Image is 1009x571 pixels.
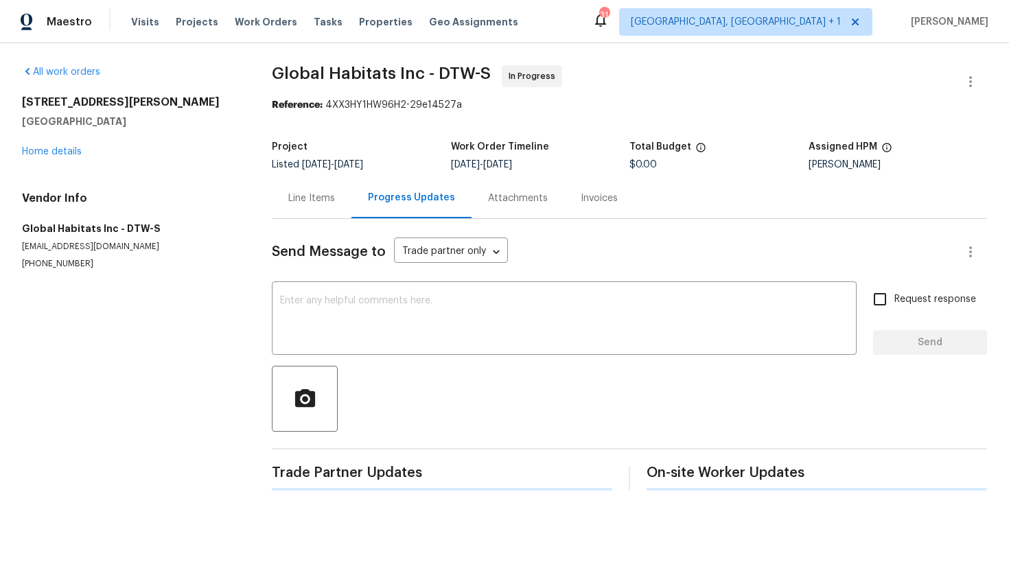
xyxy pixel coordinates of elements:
a: All work orders [22,67,100,77]
h5: Total Budget [629,142,691,152]
b: Reference: [272,100,323,110]
span: In Progress [509,69,561,83]
span: Projects [176,15,218,29]
div: Invoices [581,191,618,205]
h4: Vendor Info [22,191,239,205]
span: The hpm assigned to this work order. [881,142,892,160]
span: The total cost of line items that have been proposed by Opendoor. This sum includes line items th... [695,142,706,160]
span: On-site Worker Updates [647,466,987,480]
p: [EMAIL_ADDRESS][DOMAIN_NAME] [22,241,239,253]
span: Listed [272,160,363,170]
h5: [GEOGRAPHIC_DATA] [22,115,239,128]
p: [PHONE_NUMBER] [22,258,239,270]
h5: Assigned HPM [809,142,877,152]
span: - [302,160,363,170]
div: Progress Updates [368,191,455,205]
h5: Project [272,142,308,152]
span: [DATE] [451,160,480,170]
span: [DATE] [483,160,512,170]
span: Global Habitats Inc - DTW-S [272,65,491,82]
div: Attachments [488,191,548,205]
div: Line Items [288,191,335,205]
span: Maestro [47,15,92,29]
span: $0.00 [629,160,657,170]
span: Properties [359,15,413,29]
div: 31 [599,8,609,22]
span: Send Message to [272,245,386,259]
a: Home details [22,147,82,156]
span: Visits [131,15,159,29]
h5: Work Order Timeline [451,142,549,152]
span: Trade Partner Updates [272,466,612,480]
span: Request response [894,292,976,307]
h5: Global Habitats Inc - DTW-S [22,222,239,235]
span: Tasks [314,17,343,27]
span: Geo Assignments [429,15,518,29]
span: [GEOGRAPHIC_DATA], [GEOGRAPHIC_DATA] + 1 [631,15,841,29]
div: Trade partner only [394,241,508,264]
span: [DATE] [302,160,331,170]
span: [DATE] [334,160,363,170]
div: [PERSON_NAME] [809,160,988,170]
span: - [451,160,512,170]
span: Work Orders [235,15,297,29]
div: 4XX3HY1HW96H2-29e14527a [272,98,987,112]
span: [PERSON_NAME] [905,15,988,29]
h2: [STREET_ADDRESS][PERSON_NAME] [22,95,239,109]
